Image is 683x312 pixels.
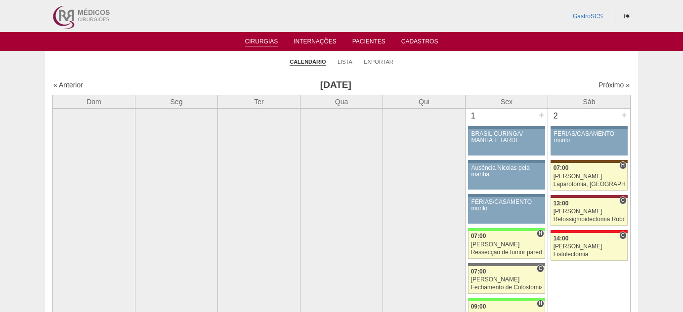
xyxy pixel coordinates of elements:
a: Internações [294,38,337,48]
h3: [DATE] [192,78,480,92]
span: Consultório [537,265,544,273]
div: [PERSON_NAME] [554,243,625,250]
a: Pacientes [352,38,385,48]
a: GastroSCS [573,13,603,20]
a: Lista [338,58,352,65]
div: [PERSON_NAME] [554,173,625,180]
a: Cirurgias [245,38,278,46]
a: Calendário [290,58,326,66]
a: FÉRIAS/CASAMENTO murilo [551,129,628,156]
span: 07:00 [554,164,569,171]
span: 14:00 [554,235,569,242]
div: [PERSON_NAME] [471,276,543,283]
div: Key: Brasil [468,298,545,301]
div: + [620,109,628,121]
div: Key: Brasil [468,228,545,231]
a: C 13:00 [PERSON_NAME] Retossigmoidectomia Robótica [551,198,628,226]
th: Ter [218,95,300,108]
th: Qui [383,95,466,108]
div: [PERSON_NAME] [471,241,543,248]
div: FÉRIAS/CASAMENTO murilo [471,199,542,212]
span: Hospital [537,300,544,308]
a: H 07:00 [PERSON_NAME] Laparotomia, [GEOGRAPHIC_DATA], Drenagem, Bridas [551,163,628,191]
div: Key: Santa Catarina [468,263,545,266]
span: 07:00 [471,233,486,239]
span: Consultório [619,232,627,239]
a: H 07:00 [PERSON_NAME] Ressecção de tumor parede abdominal pélvica [468,231,545,259]
i: Sair [624,13,630,19]
div: Key: Aviso [468,126,545,129]
div: 2 [548,109,563,123]
div: + [537,109,546,121]
div: Laparotomia, [GEOGRAPHIC_DATA], Drenagem, Bridas [554,181,625,188]
a: C 14:00 [PERSON_NAME] Fistulectomia [551,233,628,261]
div: Key: Aviso [468,160,545,163]
div: [PERSON_NAME] [554,208,625,215]
span: 13:00 [554,200,569,207]
span: Hospital [619,161,627,169]
div: Fechamento de Colostomia ou Enterostomia [471,284,543,291]
th: Sáb [548,95,631,108]
a: Ausência Nicolas pela manhã [468,163,545,190]
div: Key: Assunção [551,230,628,233]
div: Key: Aviso [551,126,628,129]
div: BRASIL CURINGA/ MANHÃ E TARDE [471,131,542,144]
div: 1 [466,109,481,123]
span: 09:00 [471,303,486,310]
th: Dom [53,95,135,108]
a: BRASIL CURINGA/ MANHÃ E TARDE [468,129,545,156]
th: Seg [135,95,218,108]
div: Ausência Nicolas pela manhã [471,165,542,178]
a: Cadastros [401,38,438,48]
a: FÉRIAS/CASAMENTO murilo [468,197,545,224]
div: Fistulectomia [554,251,625,258]
th: Sex [466,95,548,108]
th: Qua [300,95,383,108]
a: C 07:00 [PERSON_NAME] Fechamento de Colostomia ou Enterostomia [468,266,545,294]
div: FÉRIAS/CASAMENTO murilo [554,131,625,144]
a: « Anterior [53,81,83,89]
span: Hospital [537,230,544,237]
div: Key: Aviso [468,194,545,197]
div: Key: Santa Joana [551,160,628,163]
div: Ressecção de tumor parede abdominal pélvica [471,249,543,256]
div: Key: Sírio Libanês [551,195,628,198]
a: Exportar [364,58,393,65]
span: 07:00 [471,268,486,275]
div: Retossigmoidectomia Robótica [554,216,625,223]
a: Próximo » [598,81,630,89]
span: Consultório [619,196,627,204]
